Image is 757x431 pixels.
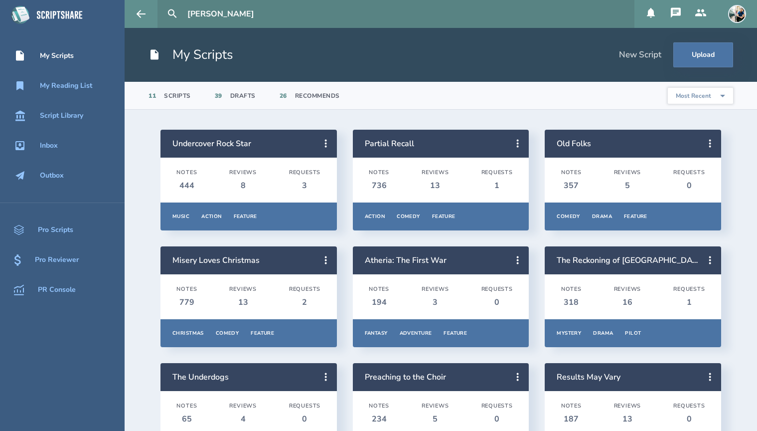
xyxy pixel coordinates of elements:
div: Notes [176,403,197,410]
h1: My Scripts [149,46,233,64]
div: Notes [369,169,389,176]
a: Old Folks [557,138,591,149]
div: 5 [614,180,641,191]
div: Reviews [614,403,641,410]
button: Upload [673,42,733,67]
div: Comedy [397,213,420,220]
div: 16 [614,297,641,308]
div: 39 [215,92,222,100]
div: Notes [176,169,197,176]
div: Notes [369,286,389,293]
div: Action [201,213,222,220]
div: Requests [673,286,705,293]
a: Misery Loves Christmas [172,255,260,266]
div: Pro Reviewer [35,256,79,264]
div: Feature [444,330,467,337]
div: Notes [561,286,582,293]
a: Undercover Rock Star [172,138,251,149]
div: Reviews [614,286,641,293]
div: Fantasy [365,330,388,337]
a: Partial Recall [365,138,414,149]
img: user_1673573717-crop.jpg [728,5,746,23]
div: 3 [289,180,320,191]
div: Recommends [295,92,340,100]
div: 187 [561,414,582,425]
div: Requests [289,286,320,293]
div: 0 [673,180,705,191]
div: My Scripts [40,52,74,60]
div: 194 [369,297,389,308]
div: Reviews [614,169,641,176]
div: Reviews [229,403,257,410]
div: 1 [481,180,513,191]
div: Requests [481,286,513,293]
div: 13 [422,180,449,191]
div: Requests [673,403,705,410]
div: Requests [481,403,513,410]
div: Comedy [216,330,239,337]
div: 65 [176,414,197,425]
div: Reviews [229,286,257,293]
div: Requests [289,169,320,176]
div: Mystery [557,330,581,337]
div: 357 [561,180,582,191]
div: Notes [561,403,582,410]
div: Requests [673,169,705,176]
div: Requests [481,169,513,176]
a: The Underdogs [172,372,229,383]
div: Reviews [422,169,449,176]
div: 5 [422,414,449,425]
div: Script Library [40,112,83,120]
div: Outbox [40,172,64,180]
a: The Reckoning of [GEOGRAPHIC_DATA] [557,255,705,266]
div: Drama [593,330,613,337]
div: 11 [149,92,156,100]
div: Drama [592,213,612,220]
a: Results May Vary [557,372,620,383]
div: 0 [289,414,320,425]
div: Action [365,213,385,220]
div: My Reading List [40,82,92,90]
div: Music [172,213,189,220]
div: 0 [481,297,513,308]
div: 1 [673,297,705,308]
div: Inbox [40,142,58,150]
div: 736 [369,180,389,191]
a: Preaching to the Choir [365,372,446,383]
div: 13 [614,414,641,425]
div: 234 [369,414,389,425]
div: Adventure [400,330,432,337]
div: PR Console [38,286,76,294]
div: 2 [289,297,320,308]
div: Feature [432,213,455,220]
div: New Script [619,49,661,60]
div: Christmas [172,330,204,337]
div: 13 [229,297,257,308]
div: Notes [176,286,197,293]
div: Feature [251,330,274,337]
div: 4 [229,414,257,425]
div: Feature [624,213,647,220]
div: 26 [280,92,287,100]
div: 0 [481,414,513,425]
div: Notes [561,169,582,176]
div: Reviews [422,286,449,293]
div: 444 [176,180,197,191]
div: Pilot [625,330,641,337]
div: Scripts [164,92,191,100]
div: Pro Scripts [38,226,73,234]
a: Atheria: The First War [365,255,447,266]
div: Notes [369,403,389,410]
div: Reviews [422,403,449,410]
div: Feature [234,213,257,220]
div: 0 [673,414,705,425]
div: 8 [229,180,257,191]
div: Comedy [557,213,580,220]
div: 779 [176,297,197,308]
div: 318 [561,297,582,308]
div: 3 [422,297,449,308]
div: Reviews [229,169,257,176]
div: Drafts [230,92,256,100]
div: Requests [289,403,320,410]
